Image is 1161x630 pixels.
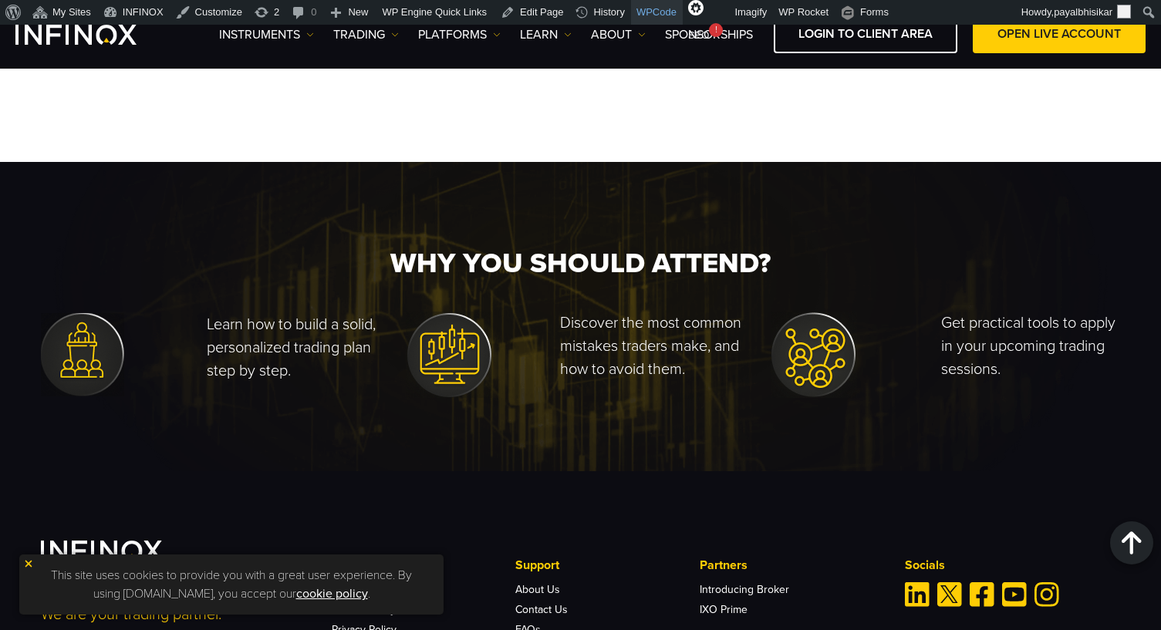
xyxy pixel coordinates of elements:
a: Facebook [970,582,994,607]
img: yellow close icon [23,558,34,569]
p: Get practical tools to apply in your upcoming trading sessions. [941,312,1121,381]
a: INFINOX Logo [15,25,173,45]
p: Discover the most common mistakes traders make, and how to avoid them. [560,312,756,381]
a: Instruments [219,25,314,44]
a: OPEN LIVE ACCOUNT [973,15,1146,53]
a: IXO Prime [700,603,748,616]
a: LOGIN TO CLIENT AREA [774,15,957,53]
a: ABOUT [591,25,646,44]
a: Twitter [937,582,962,607]
a: SPONSORSHIPS [665,25,753,44]
a: About Us [515,583,560,596]
a: Contact Us [515,603,568,616]
a: Youtube [1002,582,1027,607]
a: TRADING [333,25,399,44]
div: ! [709,23,723,37]
p: Partners [700,556,883,574]
a: Linkedin [905,582,930,607]
a: cookie policy [296,586,368,601]
span: SEO [688,29,709,41]
p: Learn how to build a solid, personalized trading plan step by step. [207,313,390,382]
a: Instagram [1034,582,1059,607]
a: Introducing Broker [700,583,789,596]
h2: Why you should attend? [41,247,1121,281]
span: payalbhisikar [1054,6,1112,18]
p: This site uses cookies to provide you with a great user experience. By using [DOMAIN_NAME], you a... [27,562,436,607]
p: Socials [905,556,1121,574]
a: Learn [520,25,572,44]
p: Support [515,556,699,574]
a: PLATFORMS [418,25,501,44]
